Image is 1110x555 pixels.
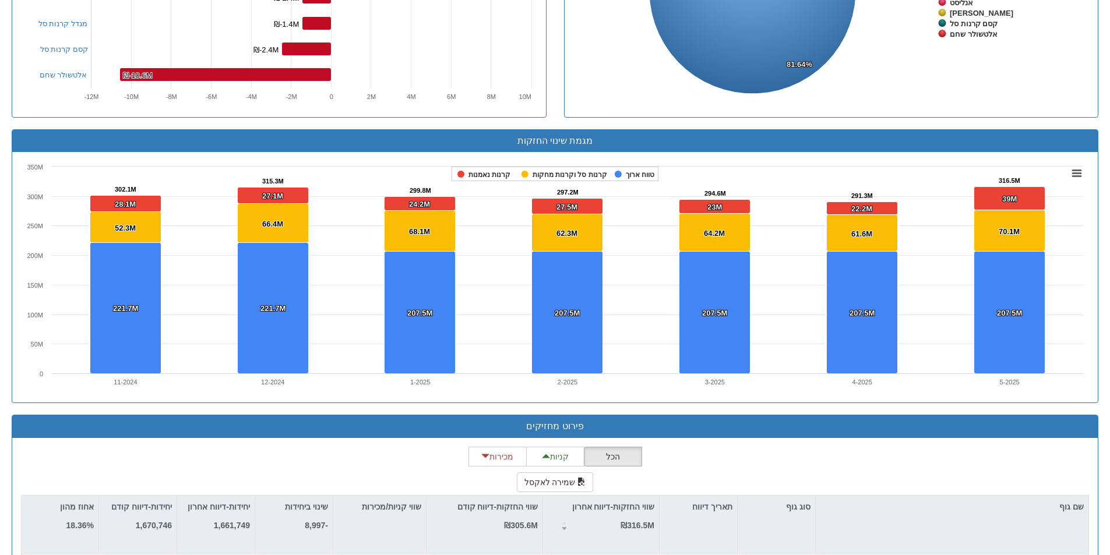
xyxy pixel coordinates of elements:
text: 0 [329,93,333,100]
tspan: 291.3M [851,192,873,199]
tspan: 27.1M [262,192,283,200]
tspan: 221.7M [113,304,138,313]
text: -6M [206,93,217,100]
a: אלטשולר שחם [40,70,87,79]
a: קסם קרנות סל [40,45,88,54]
tspan: 302.1M [115,186,136,193]
text: 3-2025 [705,379,725,386]
text: 200M [27,252,43,259]
text: 1-2025 [410,379,430,386]
text: 250M [27,222,43,229]
div: שווי קניות/מכירות [333,496,426,518]
tspan: ₪-1.4M [274,20,299,29]
text: -8M [165,93,177,100]
tspan: 207.5M [702,309,727,317]
div: תאריך דיווח [660,496,737,518]
tspan: 297.2M [557,189,579,196]
text: 8M [487,93,495,100]
div: שם גוף [816,496,1088,518]
tspan: 316.5M [999,177,1020,184]
p: שווי החזקות-דיווח אחרון [572,500,654,513]
text: 10M [519,93,531,100]
text: -10M [124,93,139,100]
text: 4M [407,93,415,100]
strong: 18.36% [66,521,94,530]
tspan: 28.1M [115,200,136,208]
text: 11-2024 [114,379,137,386]
button: הכל [584,447,642,466]
tspan: 207.5M [555,309,580,317]
tspan: 64.2M [704,229,725,238]
button: מכירות [468,447,527,466]
tspan: 52.3M [115,224,136,232]
tspan: 62.3M [556,229,577,238]
text: 100M [27,312,43,319]
p: שינוי ביחידות [285,500,328,513]
strong: 1,670,746 [136,521,172,530]
tspan: 66.4M [262,220,283,228]
text: -4M [246,93,257,100]
tspan: 207.5M [850,309,875,317]
text: 12-2024 [261,379,284,386]
tspan: 70.1M [999,227,1020,236]
strong: ₪316.5M [621,521,654,530]
tspan: 221.7M [260,304,286,313]
strong: -8,997 [305,521,328,530]
p: שווי החזקות-דיווח קודם [457,500,538,513]
text: 0 [40,370,43,377]
tspan: 81.64% [787,60,813,69]
tspan: 27.5M [556,203,577,211]
tspan: 207.5M [407,309,432,317]
tspan: 207.5M [997,309,1022,317]
tspan: ₪-10.6M [123,71,152,80]
text: 6M [447,93,456,100]
h3: מגמת שינוי החזקות [21,136,1089,146]
tspan: 61.6M [851,229,872,238]
tspan: [PERSON_NAME] [950,9,1013,17]
tspan: אלטשולר שחם [950,30,998,38]
p: יחידות-דיווח קודם [111,500,172,513]
p: יחידות-דיווח אחרון [188,500,250,513]
tspan: קרנות סל וקרנות מחקות [533,171,607,179]
text: 300M [27,193,43,200]
tspan: 315.3M [262,178,284,185]
tspan: קרנות נאמנות [468,171,510,179]
text: 50M [31,341,43,348]
tspan: 23M [707,203,722,211]
p: אחוז מהון [60,500,94,513]
tspan: 24.2M [409,200,430,208]
text: 2-2025 [558,379,577,386]
text: 350M [27,164,43,171]
button: קניות [526,447,584,466]
tspan: טווח ארוך [626,171,654,179]
a: מגדל קרנות סל [38,19,87,28]
text: -2M [286,93,297,100]
tspan: 39M [1002,195,1017,203]
tspan: ₪-2.4M [253,45,279,54]
strong: 1,661,749 [214,521,250,530]
text: 2M [367,93,375,100]
tspan: 68.1M [409,227,430,236]
text: 150M [27,282,43,289]
h3: פירוט מחזיקים [21,421,1089,432]
tspan: קסם קרנות סל [950,19,998,28]
div: סוג גוף [738,496,815,518]
text: 4-2025 [852,379,872,386]
button: שמירה לאקסל [517,472,594,492]
strong: ₪305.6M [504,521,538,530]
text: -12M [84,93,98,100]
tspan: 22.2M [851,204,872,213]
tspan: 299.8M [410,187,431,194]
text: 5-2025 [999,379,1019,386]
tspan: 294.6M [704,190,726,197]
